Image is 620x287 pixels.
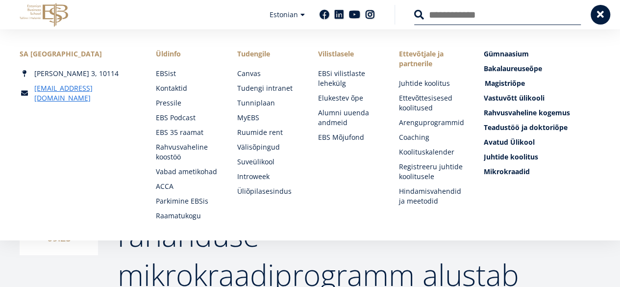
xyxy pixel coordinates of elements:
[484,152,538,161] span: Juhtide koolitus
[318,69,379,88] a: EBSi vilistlaste lehekülg
[399,93,464,113] a: Ettevõttesisesed koolitused
[484,123,568,132] span: Teadustöö ja doktoriõpe
[318,108,379,128] a: Alumni uuenda andmeid
[34,83,136,103] a: [EMAIL_ADDRESS][DOMAIN_NAME]
[485,78,601,88] a: Magistriõpe
[349,10,360,20] a: Youtube
[156,83,217,93] a: Kontaktid
[484,49,600,59] a: Gümnaasium
[399,162,464,182] a: Registreeru juhtide koolitusele
[237,98,298,108] a: Tunniplaan
[484,137,535,147] span: Avatud Ülikool
[156,182,217,191] a: ACCA
[237,49,298,59] a: Tudengile
[156,69,217,78] a: EBSist
[484,152,600,162] a: Juhtide koolitus
[237,142,298,152] a: Välisõpingud
[365,10,375,20] a: Instagram
[399,78,464,88] a: Juhtide koolitus
[237,113,298,123] a: MyEBS
[237,186,298,196] a: Üliõpilasesindus
[156,211,217,221] a: Raamatukogu
[399,132,464,142] a: Coaching
[485,78,525,88] span: Magistriõpe
[156,167,217,177] a: Vabad ametikohad
[320,10,329,20] a: Facebook
[156,98,217,108] a: Pressile
[237,83,298,93] a: Tudengi intranet
[20,49,136,59] div: SA [GEOGRAPHIC_DATA]
[156,142,217,162] a: Rahvusvaheline koostöö
[399,147,464,157] a: Koolituskalender
[156,128,217,137] a: EBS 35 raamat
[156,49,217,59] span: Üldinfo
[237,128,298,137] a: Ruumide rent
[156,196,217,206] a: Parkimine EBSis
[318,93,379,103] a: Elukestev õpe
[237,157,298,167] a: Suveülikool
[484,167,530,176] span: Mikrokraadid
[318,132,379,142] a: EBS Mõjufond
[237,69,298,78] a: Canvas
[20,69,136,78] div: [PERSON_NAME] 3, 10114
[237,172,298,182] a: Introweek
[484,93,600,103] a: Vastuvõtt ülikooli
[399,186,464,206] a: Hindamisvahendid ja meetodid
[484,137,600,147] a: Avatud Ülikool
[484,93,545,103] span: Vastuvõtt ülikooli
[156,113,217,123] a: EBS Podcast
[399,49,464,69] span: Ettevõtjale ja partnerile
[484,64,600,74] a: Bakalaureuseõpe
[334,10,344,20] a: Linkedin
[484,123,600,132] a: Teadustöö ja doktoriõpe
[484,167,600,177] a: Mikrokraadid
[484,49,529,58] span: Gümnaasium
[318,49,379,59] span: Vilistlasele
[484,108,570,117] span: Rahvusvaheline kogemus
[399,118,464,128] a: Arenguprogrammid
[484,64,542,73] span: Bakalaureuseõpe
[484,108,600,118] a: Rahvusvaheline kogemus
